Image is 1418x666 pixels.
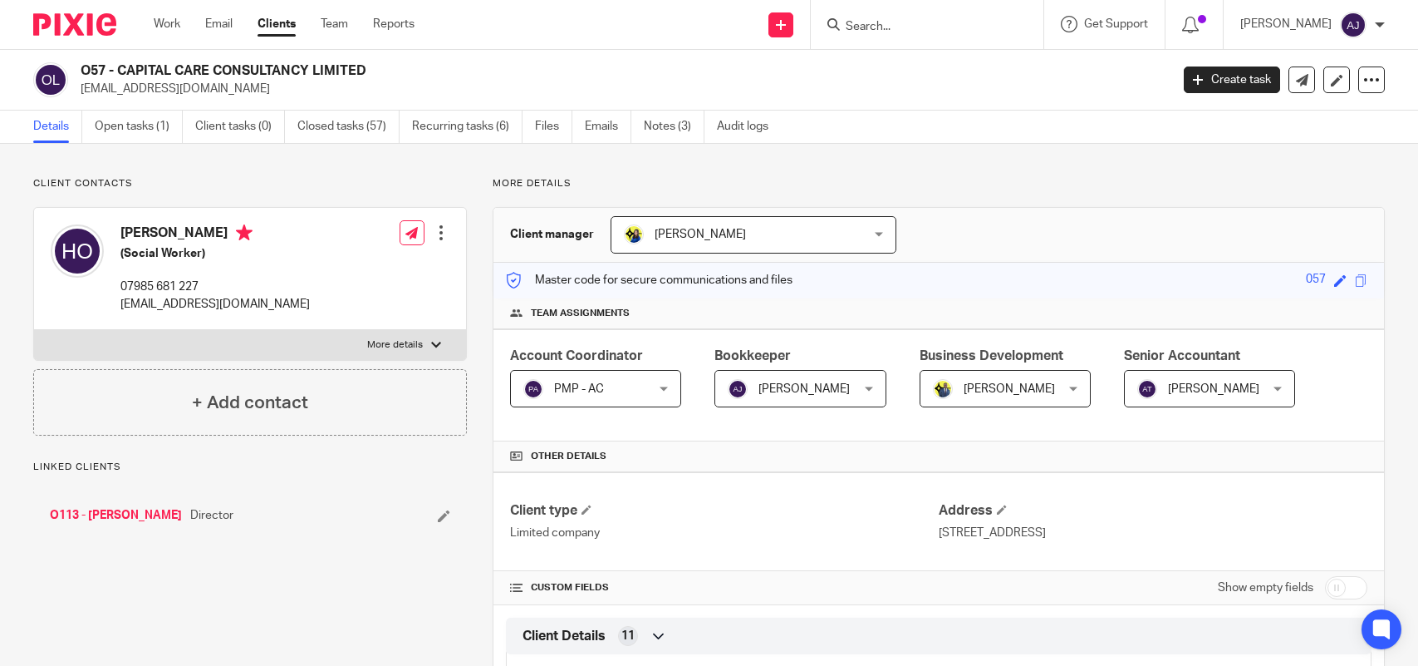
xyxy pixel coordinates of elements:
[714,349,791,363] span: Bookkeeper
[717,111,781,143] a: Audit logs
[120,296,310,313] p: [EMAIL_ADDRESS][DOMAIN_NAME]
[373,16,415,32] a: Reports
[523,379,543,399] img: svg%3E
[655,229,746,240] span: [PERSON_NAME]
[120,224,310,245] h4: [PERSON_NAME]
[920,349,1063,363] span: Business Development
[81,81,1159,97] p: [EMAIL_ADDRESS][DOMAIN_NAME]
[939,525,1367,541] p: [STREET_ADDRESS]
[81,62,943,80] h2: O57 - CAPITAL CARE CONSULTANCY LIMITED
[621,628,635,644] span: 11
[510,502,939,520] h4: Client type
[510,349,643,363] span: Account Coordinator
[933,379,953,399] img: Dennis-Starbridge.jpg
[154,16,180,32] a: Work
[728,379,748,399] img: svg%3E
[1340,12,1366,38] img: svg%3E
[297,111,400,143] a: Closed tasks (57)
[1084,18,1148,30] span: Get Support
[624,224,644,244] img: Bobo-Starbridge%201.jpg
[205,16,233,32] a: Email
[644,111,704,143] a: Notes (3)
[510,226,594,243] h3: Client manager
[33,62,68,97] img: svg%3E
[506,272,792,289] p: Master code for secure communications and files
[412,111,523,143] a: Recurring tasks (6)
[531,307,630,320] span: Team assignments
[321,16,348,32] a: Team
[510,525,939,541] p: Limited company
[844,20,994,35] input: Search
[758,383,850,395] span: [PERSON_NAME]
[33,461,467,474] p: Linked clients
[1306,271,1326,290] div: 057
[531,450,606,463] span: Other details
[33,111,82,143] a: Details
[1240,16,1332,32] p: [PERSON_NAME]
[190,507,233,524] span: Director
[1124,349,1240,363] span: Senior Accountant
[585,111,631,143] a: Emails
[1218,580,1313,596] label: Show empty fields
[51,224,104,278] img: svg%3E
[192,390,308,416] h4: + Add contact
[939,502,1367,520] h4: Address
[33,177,467,190] p: Client contacts
[120,245,310,262] h5: (Social Worker)
[120,279,310,295] p: 07985 681 227
[195,111,285,143] a: Client tasks (0)
[367,338,423,352] p: More details
[50,507,182,524] a: O113 - [PERSON_NAME]
[493,177,1385,190] p: More details
[523,628,606,645] span: Client Details
[236,224,253,241] i: Primary
[964,383,1055,395] span: [PERSON_NAME]
[510,581,939,594] h4: CUSTOM FIELDS
[554,383,604,395] span: PMP - AC
[258,16,296,32] a: Clients
[1137,379,1157,399] img: svg%3E
[535,111,572,143] a: Files
[95,111,183,143] a: Open tasks (1)
[1184,67,1280,93] a: Create task
[1168,383,1259,395] span: [PERSON_NAME]
[33,13,116,36] img: Pixie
